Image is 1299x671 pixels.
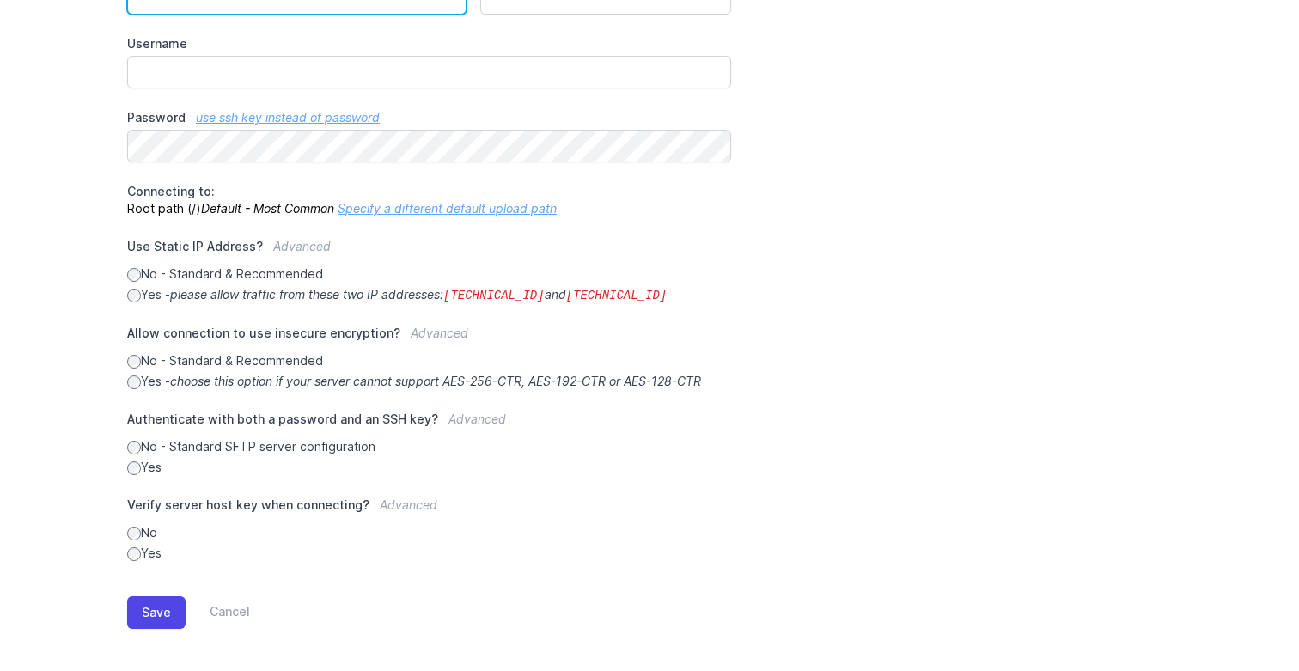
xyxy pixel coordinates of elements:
input: No [127,527,141,540]
input: No - Standard SFTP server configuration [127,441,141,454]
a: Cancel [186,596,250,629]
label: Authenticate with both a password and an SSH key? [127,411,731,438]
label: Yes [127,545,731,562]
label: Yes - [127,373,731,390]
input: No - Standard & Recommended [127,268,141,282]
label: Allow connection to use insecure encryption? [127,325,731,352]
i: Default - Most Common [201,201,334,216]
span: Advanced [448,412,506,426]
label: Yes - [127,286,731,304]
label: Username [127,35,731,52]
input: Yes -please allow traffic from these two IP addresses:[TECHNICAL_ID]and[TECHNICAL_ID] [127,289,141,302]
label: Yes [127,459,731,476]
input: Yes [127,547,141,561]
label: No - Standard SFTP server configuration [127,438,731,455]
span: Connecting to: [127,184,215,198]
label: Password [127,109,731,126]
i: please allow traffic from these two IP addresses: and [170,287,667,302]
label: No - Standard & Recommended [127,352,731,369]
i: choose this option if your server cannot support AES-256-CTR, AES-192-CTR or AES-128-CTR [170,374,701,388]
input: No - Standard & Recommended [127,355,141,369]
button: Save [127,596,186,629]
span: Advanced [273,239,331,253]
label: No - Standard & Recommended [127,265,731,283]
a: use ssh key instead of password [196,110,380,125]
code: [TECHNICAL_ID] [566,289,668,302]
label: Use Static IP Address? [127,238,731,265]
label: No [127,524,731,541]
span: Advanced [411,326,468,340]
input: Yes [127,461,141,475]
code: [TECHNICAL_ID] [443,289,545,302]
p: Root path (/) [127,183,731,217]
input: Yes -choose this option if your server cannot support AES-256-CTR, AES-192-CTR or AES-128-CTR [127,375,141,389]
label: Verify server host key when connecting? [127,497,731,524]
a: Specify a different default upload path [338,201,557,216]
span: Advanced [380,497,437,512]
